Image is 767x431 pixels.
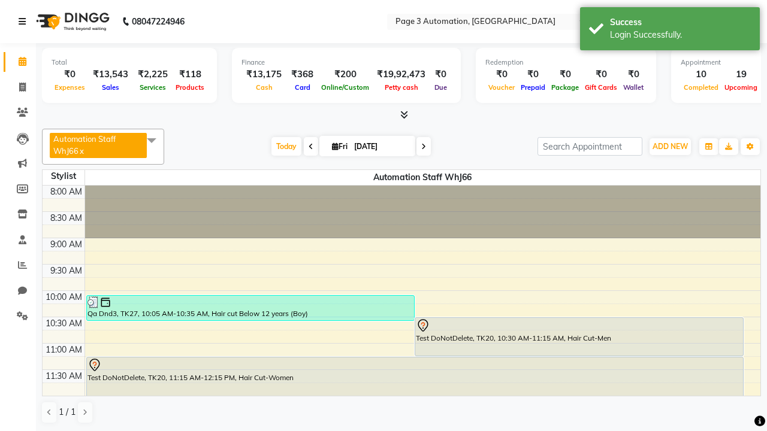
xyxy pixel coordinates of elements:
[620,83,647,92] span: Wallet
[132,5,185,38] b: 08047224946
[653,142,688,151] span: ADD NEW
[271,137,301,156] span: Today
[351,138,410,156] input: 2025-10-03
[610,16,751,29] div: Success
[59,406,76,418] span: 1 / 1
[43,370,84,383] div: 11:30 AM
[620,68,647,81] div: ₹0
[78,146,84,156] a: x
[43,170,84,183] div: Stylist
[87,357,743,408] div: Test DoNotDelete, TK20, 11:15 AM-12:15 PM, Hair Cut-Women
[133,68,173,81] div: ₹2,225
[241,68,286,81] div: ₹13,175
[610,29,751,41] div: Login Successfully.
[548,83,582,92] span: Package
[582,83,620,92] span: Gift Cards
[681,83,721,92] span: Completed
[241,57,451,68] div: Finance
[431,83,450,92] span: Due
[329,142,351,151] span: Fri
[52,68,88,81] div: ₹0
[43,291,84,303] div: 10:00 AM
[48,186,84,198] div: 8:00 AM
[721,68,760,81] div: 19
[518,83,548,92] span: Prepaid
[48,265,84,277] div: 9:30 AM
[48,212,84,224] div: 8:30 AM
[318,83,372,92] span: Online/Custom
[485,57,647,68] div: Redemption
[173,83,207,92] span: Products
[31,5,113,38] img: logo
[43,344,84,356] div: 11:00 AM
[372,68,430,81] div: ₹19,92,473
[85,170,761,185] span: Automation Staff WhJ66
[382,83,421,92] span: Petty cash
[99,83,122,92] span: Sales
[253,83,276,92] span: Cash
[318,68,372,81] div: ₹200
[518,68,548,81] div: ₹0
[582,68,620,81] div: ₹0
[173,68,207,81] div: ₹118
[52,57,207,68] div: Total
[650,138,691,155] button: ADD NEW
[537,137,642,156] input: Search Appointment
[485,83,518,92] span: Voucher
[292,83,313,92] span: Card
[137,83,169,92] span: Services
[485,68,518,81] div: ₹0
[52,83,88,92] span: Expenses
[286,68,318,81] div: ₹368
[87,296,415,320] div: Qa Dnd3, TK27, 10:05 AM-10:35 AM, Hair cut Below 12 years (Boy)
[415,318,743,356] div: Test DoNotDelete, TK20, 10:30 AM-11:15 AM, Hair Cut-Men
[548,68,582,81] div: ₹0
[430,68,451,81] div: ₹0
[53,134,116,156] span: Automation Staff WhJ66
[48,238,84,251] div: 9:00 AM
[43,317,84,330] div: 10:30 AM
[681,68,721,81] div: 10
[721,83,760,92] span: Upcoming
[88,68,133,81] div: ₹13,543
